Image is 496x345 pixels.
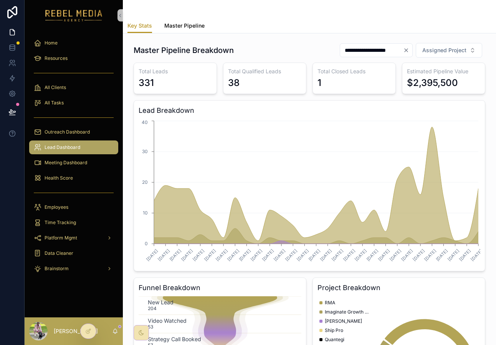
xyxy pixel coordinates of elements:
[273,248,286,262] text: [DATE]
[45,40,58,46] span: Home
[164,19,205,34] a: Master Pipeline
[317,282,480,293] h3: Project Breakdown
[148,336,201,343] text: Strategy Call Booked
[45,235,77,241] span: Platform Mgmt
[296,248,310,262] text: [DATE]
[319,248,333,262] text: [DATE]
[192,248,205,262] text: [DATE]
[29,51,118,65] a: Resources
[325,300,335,306] span: RMA
[389,248,402,262] text: [DATE]
[145,248,159,262] text: [DATE]
[203,248,217,262] text: [DATE]
[422,46,466,54] span: Assigned Project
[435,248,449,262] text: [DATE]
[354,248,368,262] text: [DATE]
[139,119,480,266] div: chart
[139,68,212,75] h3: Total Leads
[45,160,87,166] span: Meeting Dashboard
[45,100,64,106] span: All Tasks
[29,200,118,214] a: Employees
[407,68,480,75] h3: Estimated Pipeline Value
[238,248,252,262] text: [DATE]
[29,246,118,260] a: Data Cleaner
[45,250,73,256] span: Data Cleaner
[29,81,118,94] a: All Clients
[215,248,228,262] text: [DATE]
[470,248,483,262] text: [DATE]
[157,248,171,262] text: [DATE]
[284,248,298,262] text: [DATE]
[139,105,480,116] h3: Lead Breakdown
[325,309,371,315] span: Imaginate Growth Agency
[142,179,148,185] tspan: 20
[29,140,118,154] a: Lead Dashboard
[148,324,153,330] text: 53
[45,144,80,150] span: Lead Dashboard
[29,36,118,50] a: Home
[25,31,123,286] div: scrollable content
[45,84,66,91] span: All Clients
[45,9,103,21] img: App logo
[139,77,154,89] div: 331
[325,318,362,324] span: [PERSON_NAME]
[148,305,157,311] text: 204
[45,220,76,226] span: Time Tracking
[45,129,90,135] span: Outreach Dashboard
[400,248,414,262] text: [DATE]
[148,299,174,305] text: New Lead
[458,248,472,262] text: [DATE]
[365,248,379,262] text: [DATE]
[227,248,240,262] text: [DATE]
[180,248,194,262] text: [DATE]
[342,248,356,262] text: [DATE]
[29,96,118,110] a: All Tasks
[54,327,98,335] p: [PERSON_NAME]
[317,68,391,75] h3: Total Closed Leads
[142,119,148,125] tspan: 40
[29,262,118,276] a: Brainstorm
[403,47,412,53] button: Clear
[164,22,205,30] span: Master Pipeline
[45,204,68,210] span: Employees
[29,231,118,245] a: Platform Mgmt
[45,175,73,181] span: Health Score
[407,77,458,89] div: $2,395,500
[134,45,234,56] h1: Master Pipeline Breakdown
[412,248,425,262] text: [DATE]
[377,248,391,262] text: [DATE]
[127,19,152,33] a: Key Stats
[29,171,118,185] a: Health Score
[250,248,263,262] text: [DATE]
[228,68,301,75] h3: Total Qualified Leads
[169,248,182,262] text: [DATE]
[317,77,321,89] div: 1
[325,337,344,343] span: Quantegi
[325,327,343,333] span: Ship Pro
[142,149,148,154] tspan: 30
[139,282,301,293] h3: Funnel Breakdown
[416,43,482,58] button: Select Button
[308,248,321,262] text: [DATE]
[228,77,240,89] div: 38
[143,210,148,216] tspan: 10
[45,55,68,61] span: Resources
[148,317,187,324] text: Video Watched
[127,22,152,30] span: Key Stats
[261,248,275,262] text: [DATE]
[423,248,437,262] text: [DATE]
[29,216,118,229] a: Time Tracking
[45,266,69,272] span: Brainstorm
[29,156,118,170] a: Meeting Dashboard
[331,248,344,262] text: [DATE]
[29,125,118,139] a: Outreach Dashboard
[446,248,460,262] text: [DATE]
[145,241,148,246] tspan: 0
